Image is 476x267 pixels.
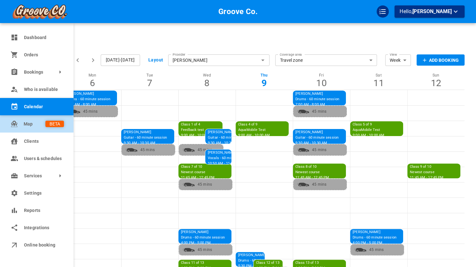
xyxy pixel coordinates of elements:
[353,230,396,235] p: [PERSON_NAME]
[295,260,325,266] p: Class 13 of 13
[24,224,64,231] span: Integrations
[394,5,464,18] button: Hello,[PERSON_NAME]
[385,57,411,63] div: Week
[121,73,178,77] p: Tue
[24,103,64,110] span: Calendar
[353,127,385,133] p: AquaMobile Test
[295,170,329,175] p: Newest course
[182,147,212,153] p: 45 mins
[64,73,121,77] p: Mon
[124,135,167,141] p: Guitar - 60 minute session
[101,54,140,66] button: [DATE]-[DATE]
[181,230,225,235] p: [PERSON_NAME]
[238,133,270,138] p: 9:00 AM - 10:00 AM
[410,170,443,175] p: Newest course
[181,133,213,138] p: 9:00 AM - 10:00 AM
[178,77,236,89] div: 8
[66,97,110,102] p: Drums - 60 minute session
[12,4,68,20] img: company-logo
[181,240,225,246] p: 4:00 PM - 5:00 PM
[295,135,339,141] p: Guitar - 60 minute session
[295,97,339,102] p: Drums - 60 minute session
[295,102,339,108] p: 7:00 AM - 8:00 AM
[182,181,212,188] p: 45 mins
[293,77,350,89] div: 10
[24,190,64,197] span: Settings
[258,56,267,65] button: Open
[66,91,110,97] p: [PERSON_NAME]
[181,122,213,127] p: Class 1 of 4
[275,57,377,63] div: Travel zone
[181,170,215,175] p: Newest course
[407,73,464,77] p: Sun
[377,5,389,18] div: QuickStart Guide
[24,86,64,93] span: Who is available
[236,73,293,77] p: Thu
[24,242,64,248] span: Online booking
[296,147,326,153] p: 45 mins
[124,130,167,135] p: [PERSON_NAME]
[208,135,251,141] p: Guitar - 60 minute session
[295,91,339,97] p: [PERSON_NAME]
[208,161,252,166] p: 10:50 AM - 11:50 AM
[296,181,326,188] p: 45 mins
[390,50,397,57] label: View
[238,253,282,258] p: [PERSON_NAME]
[173,50,185,57] label: Provider
[417,54,464,66] button: Add Booking
[353,240,396,246] p: 4:00 PM - 5:00 PM
[407,77,464,89] div: 12
[353,235,396,240] p: Drums - 60 minute session
[121,77,178,89] div: 7
[67,108,98,115] p: 45 mins
[124,141,167,146] p: 9:30 AM - 10:30 AM
[238,122,270,127] p: Class 4 of 9
[64,77,121,89] div: 6
[24,69,30,76] span: Bookings
[295,175,329,181] p: 11:45 AM - 12:45 PM
[45,121,64,127] span: BETA
[296,108,326,115] p: 45 mins
[181,235,225,240] p: Drums - 60 minute session
[410,164,443,170] p: Class 9 of 10
[429,57,458,64] p: Add Booking
[182,247,212,253] p: 45 mins
[295,130,339,135] p: [PERSON_NAME]
[238,258,282,263] p: Drums - 60 minute session
[412,8,452,14] span: [PERSON_NAME]
[218,5,258,18] h6: Groove Co.
[208,156,252,161] p: Vocals - 60 minute session
[24,121,45,127] span: Map
[353,133,385,138] p: 9:00 AM - 10:00 AM
[24,155,64,162] span: Users & schedules
[353,247,384,253] p: 45 mins
[24,138,64,145] span: Clients
[66,102,110,108] p: 7:00 AM - 8:00 AM
[24,52,64,58] span: Orders
[293,73,350,77] p: Fri
[124,147,155,153] p: 45 mins
[208,141,251,146] p: 9:30 AM - 10:30 AM
[295,164,329,170] p: Class 8 of 10
[410,175,443,181] p: 11:45 AM - 12:45 PM
[236,77,293,89] div: 9
[181,175,215,181] p: 11:45 AM - 12:45 PM
[295,141,339,146] p: 9:30 AM - 10:30 AM
[353,122,385,127] p: Class 5 of 9
[350,73,407,77] p: Sat
[24,34,64,41] span: Dashboard
[280,50,302,57] label: Coverage area
[24,207,64,214] span: Reports
[24,173,30,179] span: Services
[181,127,213,133] p: Feedback test
[400,8,459,16] p: Hello,
[181,164,215,170] p: Class 7 of 10
[148,56,163,64] button: Layout
[181,260,211,266] p: Class 11 of 13
[238,127,270,133] p: AquaMobile Test
[208,130,251,135] p: [PERSON_NAME]
[256,260,286,266] p: Class 12 of 13
[178,73,236,77] p: Wed
[208,150,252,156] p: [PERSON_NAME]
[350,77,407,89] div: 11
